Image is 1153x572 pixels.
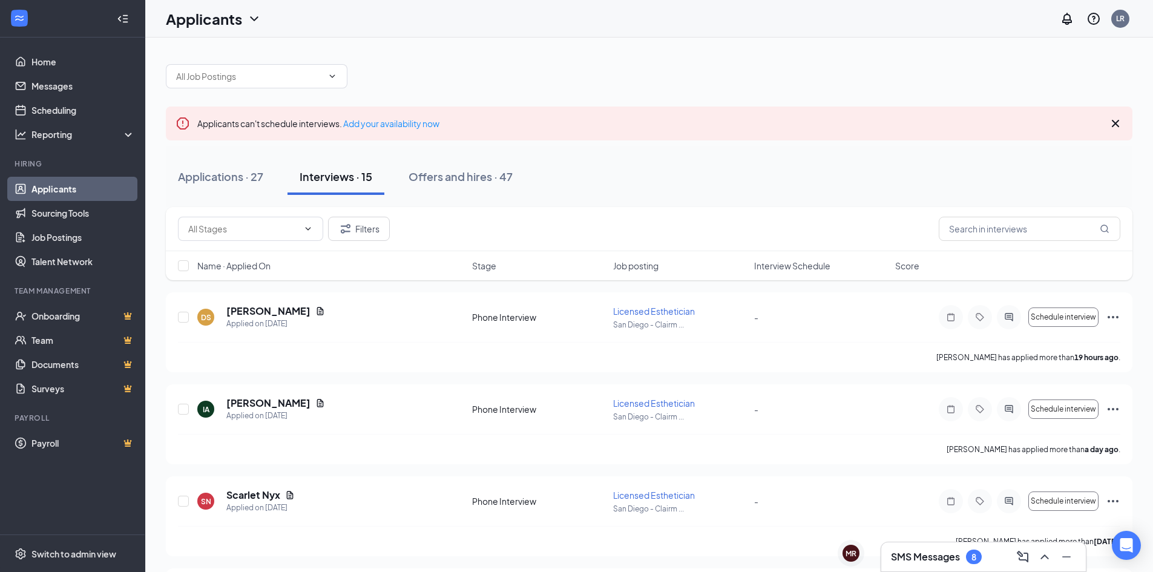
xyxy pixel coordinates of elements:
svg: Ellipses [1106,310,1120,324]
div: Applied on [DATE] [226,410,325,422]
div: IA [203,404,209,415]
div: Interviews · 15 [300,169,372,184]
svg: ChevronDown [327,71,337,81]
span: Stage [472,260,496,272]
span: Interview Schedule [754,260,830,272]
a: Applicants [31,177,135,201]
span: Schedule interview [1031,405,1096,413]
a: OnboardingCrown [31,304,135,328]
button: Schedule interview [1028,491,1099,511]
svg: Ellipses [1106,494,1120,508]
span: Schedule interview [1031,313,1096,321]
h5: [PERSON_NAME] [226,396,310,410]
div: Applied on [DATE] [226,318,325,330]
div: 8 [971,552,976,562]
p: [PERSON_NAME] has applied more than . [956,536,1120,547]
div: Phone Interview [472,311,606,323]
button: ComposeMessage [1013,547,1033,567]
div: Applications · 27 [178,169,263,184]
a: DocumentsCrown [31,352,135,376]
svg: Document [285,490,295,500]
svg: Tag [973,312,987,322]
svg: ChevronDown [247,12,261,26]
span: Name · Applied On [197,260,271,272]
svg: ActiveChat [1002,312,1016,322]
svg: Error [176,116,190,131]
input: All Job Postings [176,70,323,83]
svg: MagnifyingGlass [1100,224,1109,234]
a: Messages [31,74,135,98]
button: Minimize [1057,547,1076,567]
svg: ChevronUp [1037,550,1052,564]
a: TeamCrown [31,328,135,352]
div: Team Management [15,286,133,296]
span: Licensed Esthetician [613,490,695,501]
input: Search in interviews [939,217,1120,241]
svg: Document [315,398,325,408]
a: SurveysCrown [31,376,135,401]
button: ChevronUp [1035,547,1054,567]
span: Licensed Esthetician [613,398,695,409]
b: 19 hours ago [1074,353,1119,362]
a: Talent Network [31,249,135,274]
button: Schedule interview [1028,399,1099,419]
svg: Note [944,404,958,414]
svg: Collapse [117,13,129,25]
div: Open Intercom Messenger [1112,531,1141,560]
span: - [754,496,758,507]
svg: WorkstreamLogo [13,12,25,24]
div: Phone Interview [472,495,606,507]
h3: SMS Messages [891,550,960,564]
span: Licensed Esthetician [613,306,695,317]
a: Sourcing Tools [31,201,135,225]
p: San Diego - Clairm ... [613,320,747,330]
svg: Cross [1108,116,1123,131]
button: Schedule interview [1028,307,1099,327]
svg: Document [315,306,325,316]
b: a day ago [1085,445,1119,454]
button: Filter Filters [328,217,390,241]
div: Phone Interview [472,403,606,415]
svg: Tag [973,404,987,414]
h5: [PERSON_NAME] [226,304,310,318]
div: Applied on [DATE] [226,502,295,514]
svg: Ellipses [1106,402,1120,416]
svg: ComposeMessage [1016,550,1030,564]
svg: QuestionInfo [1086,12,1101,26]
b: [DATE] [1094,537,1119,546]
div: MR [846,548,856,559]
div: Switch to admin view [31,548,116,560]
div: DS [201,312,211,323]
a: Add your availability now [343,118,439,129]
svg: Tag [973,496,987,506]
h1: Applicants [166,8,242,29]
svg: Analysis [15,128,27,140]
div: Payroll [15,413,133,423]
a: Job Postings [31,225,135,249]
svg: ActiveChat [1002,496,1016,506]
p: San Diego - Clairm ... [613,504,747,514]
div: LR [1116,13,1125,24]
svg: Notifications [1060,12,1074,26]
svg: Minimize [1059,550,1074,564]
span: - [754,312,758,323]
input: All Stages [188,222,298,235]
p: San Diego - Clairm ... [613,412,747,422]
svg: Note [944,312,958,322]
p: [PERSON_NAME] has applied more than . [936,352,1120,363]
svg: Settings [15,548,27,560]
span: Job posting [613,260,659,272]
svg: Note [944,496,958,506]
svg: ActiveChat [1002,404,1016,414]
a: Scheduling [31,98,135,122]
div: Offers and hires · 47 [409,169,513,184]
span: Schedule interview [1031,497,1096,505]
svg: ChevronDown [303,224,313,234]
div: SN [201,496,211,507]
svg: Filter [338,222,353,236]
div: Reporting [31,128,136,140]
h5: Scarlet Nyx [226,488,280,502]
a: PayrollCrown [31,431,135,455]
div: Hiring [15,159,133,169]
span: - [754,404,758,415]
